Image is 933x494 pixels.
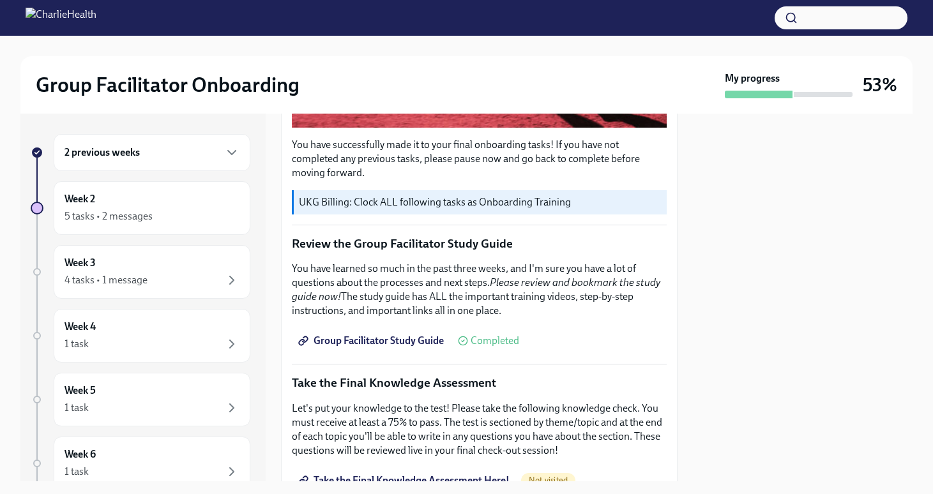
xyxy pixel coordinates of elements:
[725,71,780,86] strong: My progress
[64,401,89,415] div: 1 task
[292,328,453,354] a: Group Facilitator Study Guide
[31,245,250,299] a: Week 34 tasks • 1 message
[292,401,667,458] p: Let's put your knowledge to the test! Please take the following knowledge check. You must receive...
[54,134,250,171] div: 2 previous weeks
[292,468,519,493] a: Take the Final Knowledge Assessment Here!
[64,337,89,351] div: 1 task
[64,273,148,287] div: 4 tasks • 1 message
[301,334,444,347] span: Group Facilitator Study Guide
[64,320,96,334] h6: Week 4
[31,181,250,235] a: Week 25 tasks • 2 messages
[292,138,667,180] p: You have successfully made it to your final onboarding tasks! If you have not completed any previ...
[31,309,250,363] a: Week 41 task
[64,192,95,206] h6: Week 2
[64,465,89,479] div: 1 task
[64,209,153,223] div: 5 tasks • 2 messages
[64,384,96,398] h6: Week 5
[521,475,575,485] span: Not visited
[301,474,510,487] span: Take the Final Knowledge Assessment Here!
[292,262,667,318] p: You have learned so much in the past three weeks, and I'm sure you have a lot of questions about ...
[64,146,140,160] h6: 2 previous weeks
[471,336,519,346] span: Completed
[31,437,250,490] a: Week 61 task
[863,73,897,96] h3: 53%
[64,256,96,270] h6: Week 3
[299,195,662,209] p: UKG Billing: Clock ALL following tasks as Onboarding Training
[292,236,667,252] p: Review the Group Facilitator Study Guide
[36,72,300,98] h2: Group Facilitator Onboarding
[292,375,667,391] p: Take the Final Knowledge Assessment
[64,447,96,461] h6: Week 6
[31,373,250,426] a: Week 51 task
[26,8,96,28] img: CharlieHealth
